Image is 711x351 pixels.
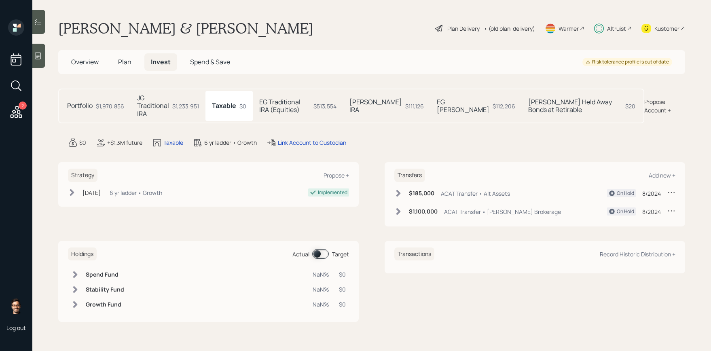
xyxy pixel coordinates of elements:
div: 2 [19,101,27,110]
div: Propose + [324,171,349,179]
div: 6 yr ladder • Growth [204,138,257,147]
div: Kustomer [654,24,679,33]
h1: [PERSON_NAME] & [PERSON_NAME] [58,19,313,37]
div: Plan Delivery [447,24,480,33]
div: ACAT Transfer • Alt Assets [441,189,510,198]
div: $20 [625,102,635,110]
div: $0 [239,102,246,110]
h5: EG [PERSON_NAME] [437,98,489,114]
div: Risk tolerance profile is out of date [586,59,669,66]
img: sami-boghos-headshot.png [8,298,24,314]
h6: $185,000 [409,190,434,197]
div: $0 [339,285,346,294]
div: Add new + [649,171,675,179]
h6: Growth Fund [86,301,124,308]
h5: [PERSON_NAME] IRA [349,98,402,114]
div: NaN% [313,285,329,294]
h5: Portfolio [67,102,93,110]
div: On Hold [617,190,634,197]
div: Warmer [559,24,579,33]
div: NaN% [313,300,329,309]
div: 8/2024 [642,189,661,198]
div: $0 [339,270,346,279]
div: • (old plan-delivery) [484,24,535,33]
h6: Transfers [394,169,425,182]
h5: [PERSON_NAME] Held Away Bonds at Retirable [528,98,622,114]
div: $1,970,856 [96,102,124,110]
span: Plan [118,57,131,66]
div: $112,206 [493,102,515,110]
div: Taxable [163,138,183,147]
h5: JG Traditional IRA [137,94,169,118]
div: $0 [79,138,86,147]
div: [DATE] [83,188,101,197]
h6: Stability Fund [86,286,124,293]
h6: Spend Fund [86,271,124,278]
h6: $1,100,000 [409,208,438,215]
div: Implemented [318,189,347,196]
span: Invest [151,57,171,66]
div: Propose Account + [644,97,685,114]
h5: EG Traditional IRA (Equities) [259,98,310,114]
div: NaN% [313,270,329,279]
span: Overview [71,57,99,66]
h6: Holdings [68,247,97,261]
div: Log out [6,324,26,332]
h6: Transactions [394,247,434,261]
div: $1,233,951 [172,102,199,110]
div: 8/2024 [642,207,661,216]
div: Link Account to Custodian [278,138,346,147]
div: Target [332,250,349,258]
div: +$1.3M future [107,138,142,147]
h5: Taxable [212,102,236,110]
span: Spend & Save [190,57,230,66]
div: 6 yr ladder • Growth [110,188,162,197]
div: $0 [339,300,346,309]
div: Record Historic Distribution + [600,250,675,258]
div: Altruist [607,24,626,33]
div: $111,126 [405,102,424,110]
div: Actual [292,250,309,258]
div: $513,554 [313,102,336,110]
div: ACAT Transfer • [PERSON_NAME] Brokerage [444,207,561,216]
div: On Hold [617,208,634,215]
h6: Strategy [68,169,97,182]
